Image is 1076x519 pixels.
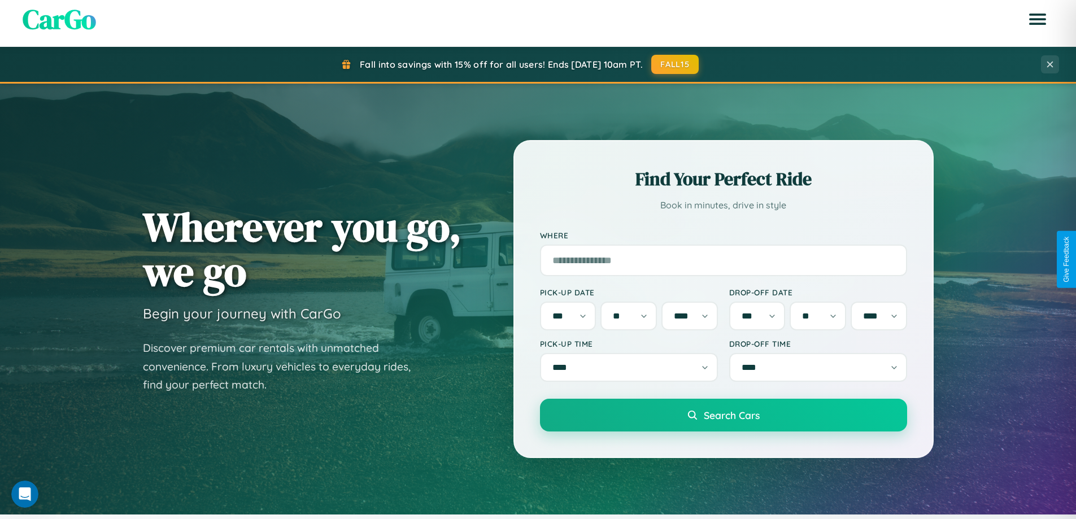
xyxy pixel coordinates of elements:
[540,339,718,348] label: Pick-up Time
[23,1,96,38] span: CarGo
[540,230,907,240] label: Where
[1062,237,1070,282] div: Give Feedback
[143,204,461,294] h1: Wherever you go, we go
[11,481,38,508] iframe: Intercom live chat
[729,339,907,348] label: Drop-off Time
[360,59,643,70] span: Fall into savings with 15% off for all users! Ends [DATE] 10am PT.
[540,167,907,191] h2: Find Your Perfect Ride
[143,305,341,322] h3: Begin your journey with CarGo
[704,409,760,421] span: Search Cars
[540,287,718,297] label: Pick-up Date
[143,339,425,394] p: Discover premium car rentals with unmatched convenience. From luxury vehicles to everyday rides, ...
[540,197,907,213] p: Book in minutes, drive in style
[540,399,907,431] button: Search Cars
[1022,3,1053,35] button: Open menu
[651,55,699,74] button: FALL15
[729,287,907,297] label: Drop-off Date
